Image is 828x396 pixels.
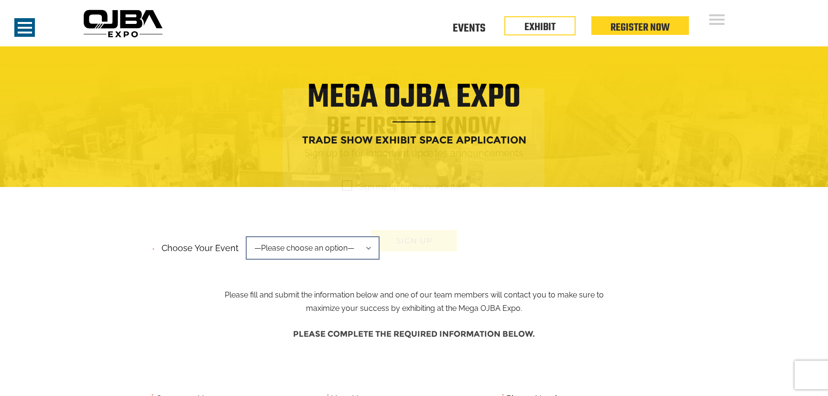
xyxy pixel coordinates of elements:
h4: Trade Show Exhibit Space Application [87,131,741,149]
span: Sign me up for the newsletter! [342,181,464,193]
h1: Be first to know [283,112,545,143]
p: Sign up to for important updates announcements [283,145,545,162]
h4: Please complete the required information below. [151,325,677,343]
button: Sign up [371,230,457,252]
a: Register Now [610,20,670,36]
label: Choose your event [156,235,239,256]
h1: Mega OJBA Expo [87,84,741,122]
a: EXHIBIT [524,19,556,35]
p: Please fill and submit the information below and one of our team members will contact you to make... [217,240,611,315]
span: —Please choose an option— [246,236,380,260]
